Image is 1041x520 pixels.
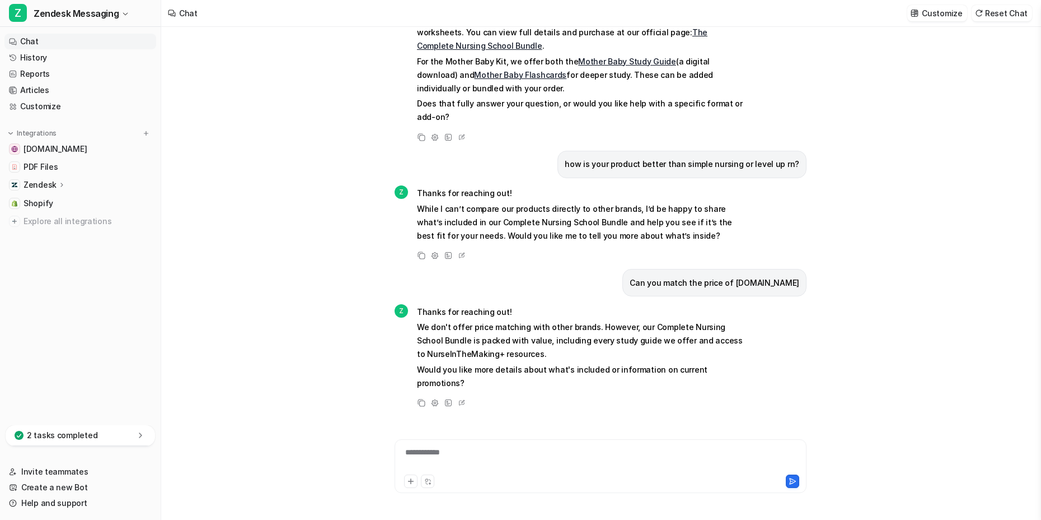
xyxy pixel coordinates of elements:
[417,187,744,200] p: Thanks for reaching out!
[578,57,676,66] a: Mother Baby Study Guide
[11,182,18,188] img: Zendesk
[4,159,156,175] a: PDF FilesPDF Files
[9,216,20,227] img: explore all integrations
[24,161,58,173] span: PDF Files
[11,146,18,152] img: anurseinthemaking.com
[417,97,744,124] p: Does that fully answer your question, or would you like help with a specific format or add-on?
[417,55,744,95] p: For the Mother Baby Kit, we offer both the (a digital download) and for deeper study. These can b...
[27,430,97,441] p: 2 tasks completed
[4,480,156,495] a: Create a new Bot
[4,464,156,480] a: Invite teammates
[4,82,156,98] a: Articles
[4,213,156,229] a: Explore all integrations
[4,141,156,157] a: anurseinthemaking.com[DOMAIN_NAME]
[7,129,15,137] img: expand menu
[24,143,87,155] span: [DOMAIN_NAME]
[34,6,119,21] span: Zendesk Messaging
[4,495,156,511] a: Help and support
[11,200,18,207] img: Shopify
[417,202,744,243] p: While I can’t compare our products directly to other brands, I’d be happy to share what’s include...
[417,321,744,361] p: We don't offer price matching with other brands. However, our Complete Nursing School Bundle is p...
[4,128,60,139] button: Integrations
[4,34,156,49] a: Chat
[565,157,799,171] p: how is your product better than simple nursing or level up rn?
[922,7,962,19] p: Customize
[630,276,799,290] p: Can you match the price of [DOMAIN_NAME]
[417,363,744,390] p: Would you like more details about what's included or information on current promotions?
[11,164,18,170] img: PDF Files
[417,305,744,319] p: Thanks for reaching out!
[17,129,57,138] p: Integrations
[4,50,156,66] a: History
[911,9,918,17] img: customize
[474,70,566,80] a: Mother Baby Flashcards
[907,5,967,21] button: Customize
[395,185,408,199] span: Z
[142,129,150,137] img: menu_add.svg
[972,5,1032,21] button: Reset Chat
[975,9,983,17] img: reset
[4,196,156,211] a: ShopifyShopify
[9,4,27,22] span: Z
[4,99,156,114] a: Customize
[179,7,198,19] div: Chat
[24,212,152,230] span: Explore all integrations
[24,179,57,191] p: Zendesk
[24,198,53,209] span: Shopify
[4,66,156,82] a: Reports
[395,304,408,318] span: Z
